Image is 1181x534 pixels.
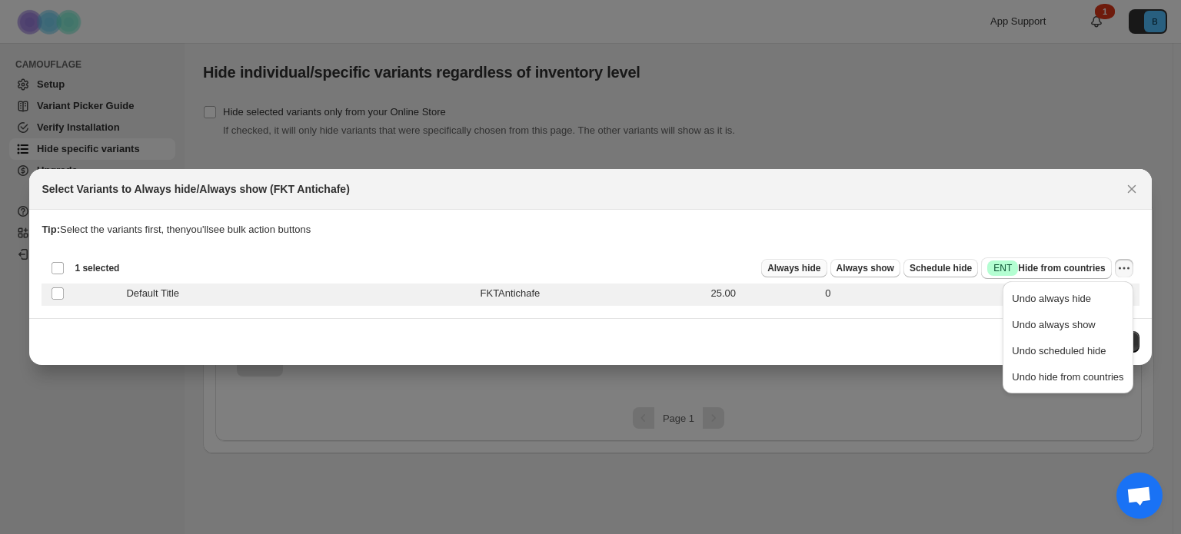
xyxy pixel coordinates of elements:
[761,259,827,277] button: Always hide
[75,262,119,274] span: 1 selected
[820,281,1139,307] td: 0
[1007,312,1128,337] button: Undo always show
[1116,473,1163,519] a: Open chat
[476,281,707,307] td: FKTAntichafe
[981,257,1111,279] button: SuccessENTHide from countries
[126,286,188,301] span: Default Title
[1012,345,1106,357] span: Undo scheduled hide
[706,281,820,307] td: 25.00
[837,262,894,274] span: Always show
[1007,286,1128,310] button: Undo always hide
[1012,319,1095,330] span: Undo always show
[42,224,60,235] strong: Tip:
[1121,178,1143,200] button: Close
[1012,293,1091,304] span: Undo always hide
[1012,371,1123,383] span: Undo hide from countries
[910,262,972,274] span: Schedule hide
[1007,364,1128,389] button: Undo hide from countries
[830,259,900,277] button: Always show
[1115,259,1133,277] button: More actions
[42,222,1139,237] p: Select the variants first, then you'll see bulk action buttons
[993,262,1012,274] span: ENT
[987,260,1105,276] span: Hide from countries
[903,259,978,277] button: Schedule hide
[42,181,349,197] h2: Select Variants to Always hide/Always show (FKT Antichafe)
[1007,338,1128,363] button: Undo scheduled hide
[767,262,820,274] span: Always hide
